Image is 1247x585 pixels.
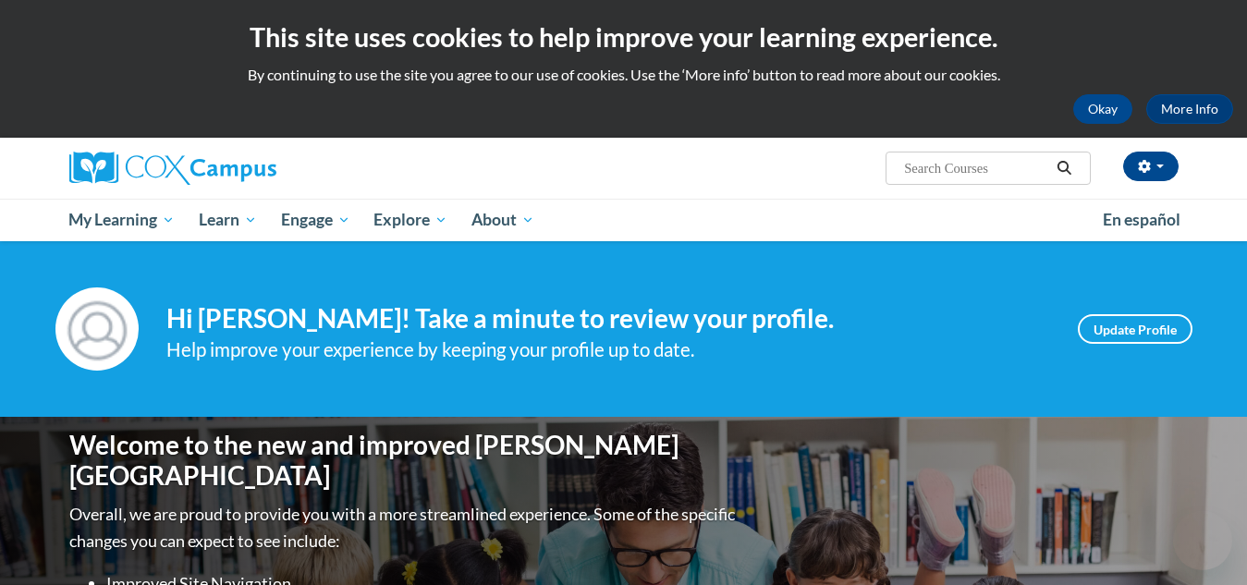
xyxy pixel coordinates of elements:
input: Search Courses [902,157,1050,179]
p: Overall, we are proud to provide you with a more streamlined experience. Some of the specific cha... [69,501,740,555]
h2: This site uses cookies to help improve your learning experience. [14,18,1233,55]
div: Help improve your experience by keeping your profile up to date. [166,335,1050,365]
a: Cox Campus [69,152,421,185]
span: My Learning [68,209,175,231]
a: Learn [187,199,269,241]
a: En español [1091,201,1192,239]
img: Cox Campus [69,152,276,185]
div: Main menu [42,199,1206,241]
span: Engage [281,209,350,231]
a: More Info [1146,94,1233,124]
img: Profile Image [55,287,139,371]
iframe: Button to launch messaging window [1173,511,1232,570]
a: My Learning [57,199,188,241]
h1: Welcome to the new and improved [PERSON_NAME][GEOGRAPHIC_DATA] [69,430,740,492]
button: Account Settings [1123,152,1179,181]
span: En español [1103,210,1180,229]
span: Learn [199,209,257,231]
h4: Hi [PERSON_NAME]! Take a minute to review your profile. [166,303,1050,335]
a: Engage [269,199,362,241]
span: Explore [373,209,447,231]
span: About [471,209,534,231]
button: Search [1050,157,1078,179]
a: Explore [361,199,459,241]
p: By continuing to use the site you agree to our use of cookies. Use the ‘More info’ button to read... [14,65,1233,85]
a: About [459,199,546,241]
button: Okay [1073,94,1132,124]
a: Update Profile [1078,314,1192,344]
